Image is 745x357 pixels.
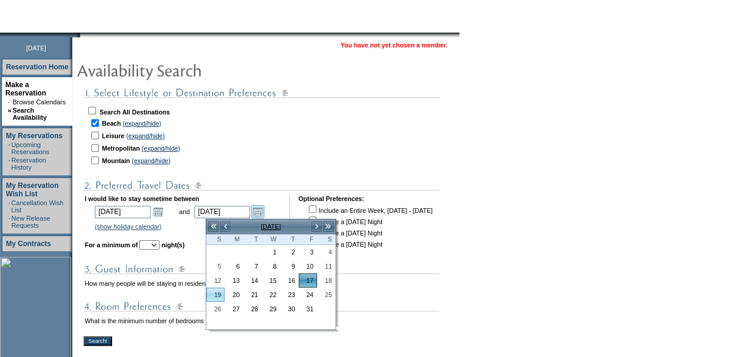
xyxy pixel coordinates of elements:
[26,44,46,52] span: [DATE]
[6,240,51,248] a: My Contracts
[11,141,49,155] a: Upcoming Reservations
[206,234,225,245] th: Sunday
[225,273,243,288] td: Monday, October 13, 2025
[317,245,335,259] td: Saturday, October 04, 2025
[8,199,10,213] td: ·
[207,221,219,232] a: <<
[11,199,63,213] a: Cancellation Wish List
[225,260,242,273] a: 6
[280,288,299,302] td: Thursday, October 23, 2025
[262,274,279,287] a: 15
[219,221,231,232] a: <
[8,107,11,114] b: »
[318,288,335,301] a: 25
[299,302,316,315] a: 31
[281,246,298,259] a: 2
[85,195,199,202] b: I would like to stay sometime between
[85,316,293,326] td: What is the minimum number of bedrooms needed in the residence?
[95,206,151,218] input: Date format: M/D/Y. Shortcut keys: [T] for Today. [UP] or [.] for Next Day. [DOWN] or [,] for Pre...
[102,145,140,152] b: Metropolitan
[8,157,10,171] td: ·
[299,260,316,273] a: 10
[262,288,279,301] a: 22
[318,274,335,287] a: 18
[100,109,170,116] b: Search All Destinations
[261,273,280,288] td: Wednesday, October 15, 2025
[194,206,250,218] input: Date format: M/D/Y. Shortcut keys: [T] for Today. [UP] or [.] for Next Day. [DOWN] or [,] for Pre...
[299,274,316,287] a: 17
[126,132,165,139] a: (expand/hide)
[243,273,261,288] td: Tuesday, October 14, 2025
[243,288,261,302] td: Tuesday, October 21, 2025
[206,259,225,273] td: Sunday, October 05, 2025
[262,302,279,315] a: 29
[11,157,46,171] a: Reservation History
[299,234,317,245] th: Friday
[85,241,138,248] b: For a minimum of
[299,288,316,301] a: 24
[281,260,298,273] a: 9
[299,288,317,302] td: Friday, October 24, 2025
[299,246,316,259] a: 3
[280,234,299,245] th: Thursday
[281,274,298,287] a: 16
[280,273,299,288] td: Thursday, October 16, 2025
[280,302,299,316] td: Thursday, October 30, 2025
[142,145,180,152] a: (expand/hide)
[225,288,242,301] a: 20
[225,288,243,302] td: Monday, October 20, 2025
[244,260,261,273] a: 7
[261,302,280,316] td: Wednesday, October 29, 2025
[251,205,264,218] a: Open the calendar popup.
[85,279,240,288] td: How many people will be staying in residence?
[207,260,224,273] a: 5
[102,157,130,164] b: Mountain
[318,246,335,259] a: 4
[207,274,224,287] a: 12
[225,259,243,273] td: Monday, October 06, 2025
[298,195,364,202] b: Optional Preferences:
[244,302,261,315] a: 28
[243,302,261,316] td: Tuesday, October 28, 2025
[206,288,225,302] td: Sunday, October 19, 2025
[11,215,50,229] a: New Release Requests
[244,274,261,287] a: 14
[5,81,46,97] a: Make a Reservation
[341,42,447,49] span: You have not yet chosen a member.
[306,203,432,248] td: Include an Entire Week, [DATE] - [DATE] Include a [DATE] Night Include a [DATE] Night Include a [...
[152,205,165,218] a: Open the calendar popup.
[206,273,225,288] td: Sunday, October 12, 2025
[299,245,317,259] td: Friday, October 03, 2025
[102,120,121,127] b: Beach
[261,245,280,259] td: Wednesday, October 01, 2025
[243,234,261,245] th: Tuesday
[317,259,335,273] td: Saturday, October 11, 2025
[76,58,314,82] img: pgTtlAvailabilitySearch.gif
[6,63,68,71] a: Reservation Home
[261,234,280,245] th: Wednesday
[318,260,335,273] a: 11
[84,336,112,346] input: Search!
[6,181,59,198] a: My Reservation Wish List
[262,260,279,273] a: 8
[225,302,243,316] td: Monday, October 27, 2025
[76,33,80,37] img: promoShadowLeftCorner.gif
[225,234,243,245] th: Monday
[262,246,279,259] a: 1
[225,274,242,287] a: 13
[12,107,47,121] a: Search Availability
[280,259,299,273] td: Thursday, October 09, 2025
[261,259,280,273] td: Wednesday, October 08, 2025
[80,33,81,37] img: blank.gif
[161,241,184,248] b: night(s)
[123,120,161,127] a: (expand/hide)
[12,98,66,106] a: Browse Calendars
[8,98,11,106] td: ·
[6,132,62,140] a: My Reservations
[244,288,261,301] a: 21
[206,302,225,316] td: Sunday, October 26, 2025
[102,132,124,139] b: Leisure
[322,221,334,232] a: >>
[299,273,317,288] td: Friday, October 17, 2025
[317,273,335,288] td: Saturday, October 18, 2025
